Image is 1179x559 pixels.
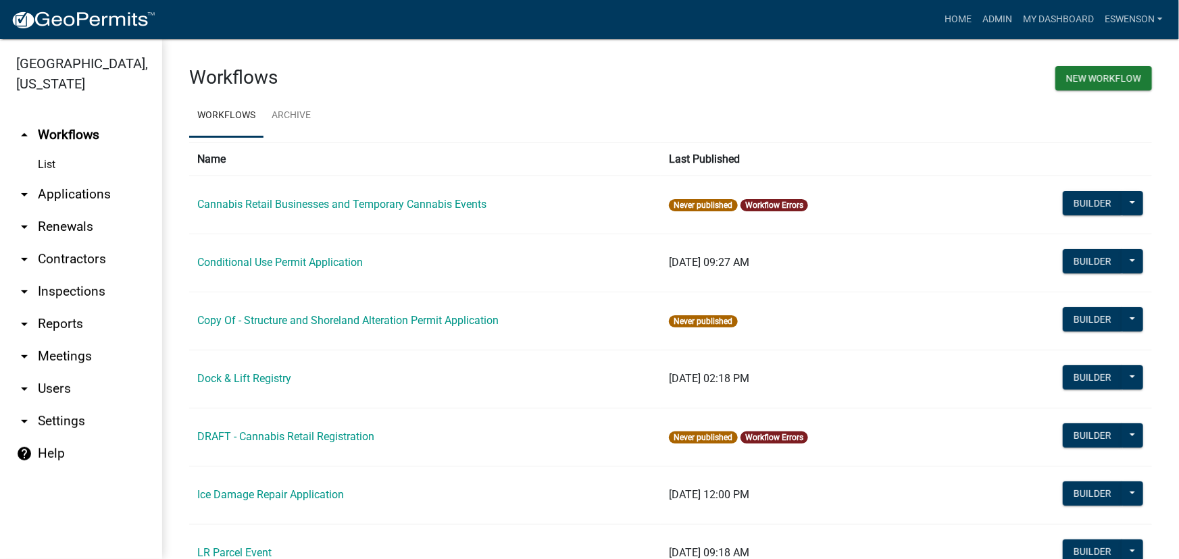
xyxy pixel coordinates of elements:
i: arrow_drop_down [16,284,32,300]
span: [DATE] 12:00 PM [669,488,749,501]
i: arrow_drop_down [16,348,32,365]
a: eswenson [1099,7,1168,32]
span: [DATE] 09:18 AM [669,546,749,559]
button: Builder [1063,365,1122,390]
a: Workflows [189,95,264,138]
a: Home [939,7,977,32]
a: DRAFT - Cannabis Retail Registration [197,430,374,443]
button: Builder [1063,249,1122,273]
button: Builder [1063,423,1122,448]
button: Builder [1063,481,1122,506]
a: Dock & Lift Registry [197,372,291,385]
a: Cannabis Retail Businesses and Temporary Cannabis Events [197,198,486,211]
i: help [16,446,32,462]
a: Admin [977,7,1018,32]
i: arrow_drop_down [16,186,32,203]
a: LR Parcel Event [197,546,272,559]
button: New Workflow [1055,66,1152,90]
i: arrow_drop_up [16,127,32,143]
i: arrow_drop_down [16,381,32,397]
i: arrow_drop_down [16,413,32,429]
button: Builder [1063,307,1122,331]
span: [DATE] 02:18 PM [669,372,749,385]
i: arrow_drop_down [16,251,32,267]
h3: Workflows [189,66,661,89]
span: Never published [669,315,737,327]
th: Last Published [661,142,1011,176]
span: [DATE] 09:27 AM [669,256,749,269]
i: arrow_drop_down [16,219,32,235]
a: Ice Damage Repair Application [197,488,344,501]
i: arrow_drop_down [16,316,32,332]
button: Builder [1063,191,1122,215]
span: Never published [669,431,737,444]
a: Archive [264,95,319,138]
a: Copy Of - Structure and Shoreland Alteration Permit Application [197,314,499,327]
a: Workflow Errors [745,433,803,442]
a: Workflow Errors [745,201,803,210]
th: Name [189,142,661,176]
a: My Dashboard [1018,7,1099,32]
a: Conditional Use Permit Application [197,256,363,269]
span: Never published [669,199,737,211]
